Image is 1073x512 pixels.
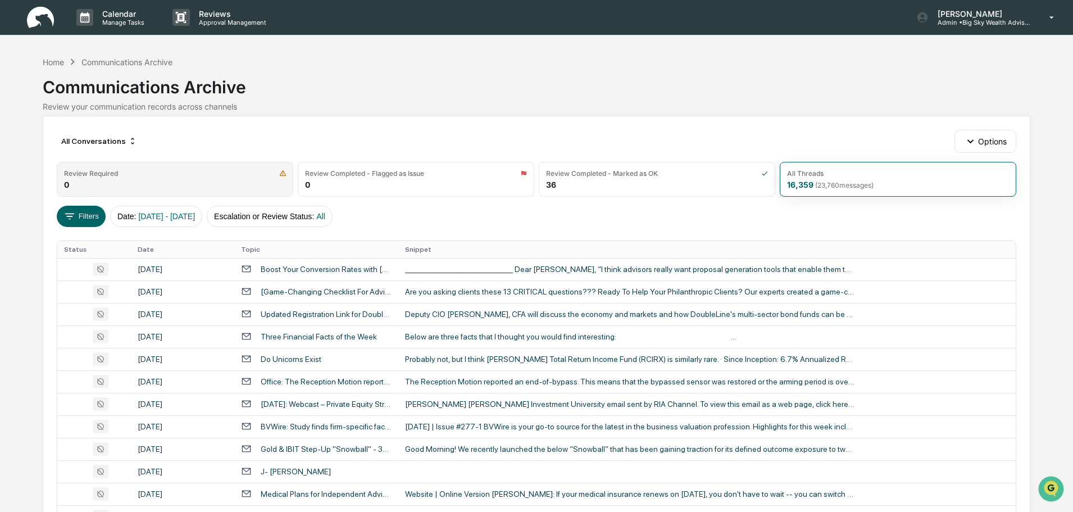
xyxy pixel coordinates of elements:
[43,68,1030,97] div: Communications Archive
[261,445,392,454] div: Gold & IBIT Step-Up "Snowball" - 30% p.a. + PLTR One Time Call
[64,169,118,178] div: Review Required
[138,355,228,364] div: [DATE]
[261,332,377,341] div: Three Financial Facts of the Week
[93,19,150,26] p: Manage Tasks
[261,422,392,431] div: BVWire: Study finds firm-specific factors drive long-term growth
[57,241,130,258] th: Status
[77,137,144,157] a: 🗄️Attestations
[305,169,424,178] div: Review Completed - Flagged as Issue
[261,490,392,499] div: Medical Plans for Independent Advisors -- Consider Switching Now
[81,57,172,67] div: Communications Archive
[64,180,69,189] div: 0
[7,137,77,157] a: 🖐️Preclearance
[1037,475,1067,505] iframe: Open customer support
[112,191,136,199] span: Pylon
[110,206,202,227] button: Date:[DATE] - [DATE]
[787,180,874,189] div: 16,359
[787,169,824,178] div: All Threads
[57,132,142,150] div: All Conversations
[261,265,392,274] div: Boost Your Conversion Rates with [PERSON_NAME]'s Customized Proposal Generation Tools
[234,241,398,258] th: Topic
[11,143,20,152] div: 🖐️
[138,310,228,319] div: [DATE]
[405,265,854,274] div: ________________________________ Dear [PERSON_NAME], “I think advisors really want proposal gener...
[138,265,228,274] div: [DATE]
[546,169,658,178] div: Review Completed - Marked as OK
[405,445,854,454] div: Good Morning! We recently launched the below “Snowball” that has been gaining traction for its de...
[261,355,321,364] div: Do Unicorns Exist
[546,180,556,189] div: 36
[38,86,184,97] div: Start new chat
[761,170,768,177] img: icon
[138,490,228,499] div: [DATE]
[815,181,874,189] span: ( 23,760 messages)
[405,377,854,386] div: The Reception Motion reported an end-of-bypass. This means that the bypassed sensor was restored ...
[261,287,392,296] div: [Game-Changing Checklist For Advisors!] DAFs vs. Private Foundations
[81,143,90,152] div: 🗄️
[405,332,854,341] div: Below are three facts that I thought you would find interesting: ‌ ‌ ‌ ‌ ‌ ‌ ‌ ‌ ‌ ‌ ‌ ‌ ‌ ‌ ‌ ‌ ...
[279,170,287,177] img: icon
[207,206,333,227] button: Escalation or Review Status:All
[79,190,136,199] a: Powered byPylon
[11,164,20,173] div: 🔎
[316,212,325,221] span: All
[138,445,228,454] div: [DATE]
[305,180,310,189] div: 0
[190,9,272,19] p: Reviews
[405,310,854,319] div: Deputy CIO [PERSON_NAME], CFA will discuss the economy and markets and how DoubleLine's multi-sec...
[131,241,234,258] th: Date
[190,19,272,26] p: Approval Management
[138,212,195,221] span: [DATE] - [DATE]
[38,97,142,106] div: We're available if you need us!
[261,467,331,476] div: J- [PERSON_NAME]
[93,9,150,19] p: Calendar
[138,377,228,386] div: [DATE]
[405,400,854,409] div: [PERSON_NAME] [PERSON_NAME] Investment University email sent by RIA Channel. To view this email a...
[191,89,204,103] button: Start new chat
[22,142,72,153] span: Preclearance
[405,287,854,296] div: Are you asking clients these 13 CRITICAL questions??? Ready To Help Your Philanthropic Clients? O...
[261,310,392,319] div: Updated Registration Link for DoubleLine's Diversified Fixed Income Webcast
[929,9,1033,19] p: [PERSON_NAME]
[405,355,854,364] div: Probably not, but I think [PERSON_NAME] Total Return Income Fund (RCIRX) is similarly rare. · Sin...
[138,467,228,476] div: [DATE]
[43,57,64,67] div: Home
[261,377,392,386] div: Office: The Reception Motion reported an End-of-Bypass at 8:39 am
[11,24,204,42] p: How can we help?
[520,170,527,177] img: icon
[11,86,31,106] img: 1746055101610-c473b297-6a78-478c-a979-82029cc54cd1
[398,241,1016,258] th: Snippet
[93,142,139,153] span: Attestations
[261,400,392,409] div: [DATE]: Webcast – Private Equity Strategies – [DATE] Credit
[954,130,1016,152] button: Options
[43,102,1030,111] div: Review your communication records across channels
[138,400,228,409] div: [DATE]
[22,163,71,174] span: Data Lookup
[138,332,228,341] div: [DATE]
[929,19,1033,26] p: Admin • Big Sky Wealth Advisors
[405,490,854,499] div: Website | Online Version [PERSON_NAME]: If your medical insurance renews on [DATE], you don't hav...
[138,422,228,431] div: [DATE]
[57,206,106,227] button: Filters
[138,287,228,296] div: [DATE]
[405,422,854,431] div: [DATE] | Issue #277-1 BVWire is your go-to source for the latest in the business valuation profes...
[7,158,75,179] a: 🔎Data Lookup
[27,7,54,29] img: logo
